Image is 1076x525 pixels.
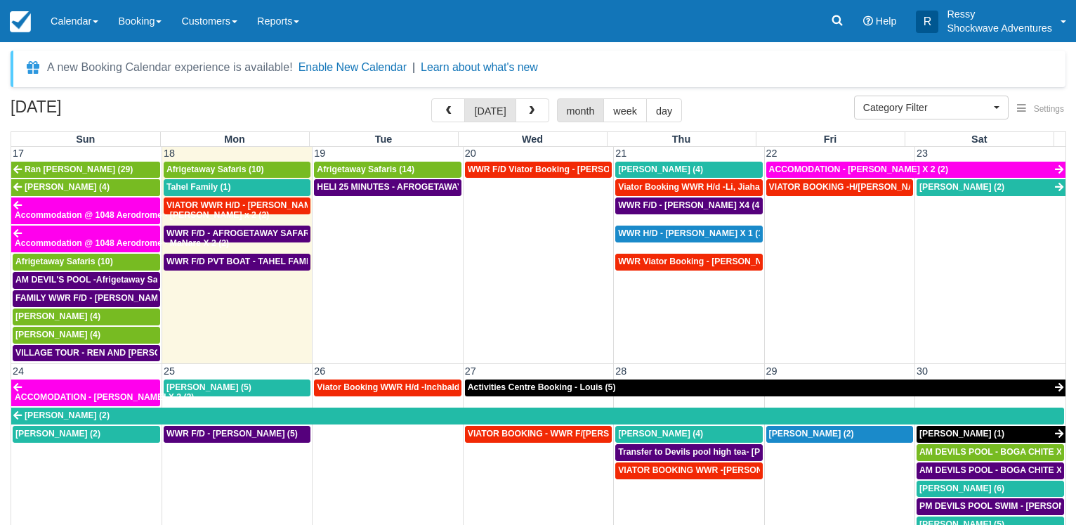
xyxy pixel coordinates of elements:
a: Accommodation @ 1048 Aerodrome - MaNare X 2 (2) [11,226,160,252]
a: WWR Viator Booking - [PERSON_NAME] X1 (1) [615,254,762,271]
a: AM DEVILS POOL - BOGA CHITE X 1 (1) [917,444,1064,461]
span: Category Filter [863,101,990,115]
span: [PERSON_NAME] (5) [166,382,251,392]
span: [PERSON_NAME] (4) [618,164,703,174]
div: R [916,11,938,33]
a: [PERSON_NAME] (5) [164,380,310,396]
button: Settings [1009,99,1072,119]
span: 30 [915,365,929,377]
span: Activities Centre Booking - Louis (5) [468,382,616,392]
span: Accommodation @ 1048 Aerodrome - MaNare X 2 (2) [15,238,229,248]
span: Transfer to Devils pool high tea- [PERSON_NAME] X4 (4) [618,447,849,457]
a: ACCOMODATION - [PERSON_NAME] X 2 (2) [766,162,1065,179]
span: VIATOR WWR H/D - [PERSON_NAME] 3 (3) [166,200,340,210]
span: WWR F/D - [PERSON_NAME] (5) [166,429,298,439]
span: Ran [PERSON_NAME] (29) [25,164,133,174]
span: VIATOR BOOKING -H/[PERSON_NAME] X 4 (4) [769,182,958,192]
span: 24 [11,365,25,377]
a: VIATOR BOOKING WWR -[PERSON_NAME] X2 (2) [615,462,762,479]
span: Viator Booking WWR H/d -Li, Jiahao X 2 (2) [618,182,793,192]
span: Thu [672,134,690,145]
span: 23 [915,148,929,159]
span: Accommodation @ 1048 Aerodrome - [PERSON_NAME] x 2 (2) [15,210,269,220]
a: [PERSON_NAME] (4) [13,309,160,325]
a: HELI 25 MINUTES - AFROGETAWAY SAFARIS X5 (5) [314,179,461,196]
span: Sat [971,134,987,145]
span: [PERSON_NAME] (2) [919,182,1004,192]
span: [PERSON_NAME] (6) [919,484,1004,493]
p: Ressy [947,7,1052,21]
a: WWR F/D Viator Booking - [PERSON_NAME] X1 (1) [465,162,612,179]
span: WWR F/D Viator Booking - [PERSON_NAME] X1 (1) [468,164,675,174]
h2: [DATE] [11,98,188,124]
span: Afrigetaway Safaris (14) [317,164,414,174]
a: Afrigetaway Safaris (14) [314,162,461,179]
span: WWR Viator Booking - [PERSON_NAME] X1 (1) [618,257,809,266]
span: [PERSON_NAME] (2) [15,429,100,439]
span: VIATOR BOOKING WWR -[PERSON_NAME] X2 (2) [618,465,821,475]
p: Shockwave Adventures [947,21,1052,35]
span: ACCOMODATION - [PERSON_NAME] X 2 (2) [15,392,194,402]
a: [PERSON_NAME] (4) [615,426,762,443]
span: Wed [522,134,543,145]
span: 21 [614,148,628,159]
span: AM DEVIL'S POOL -Afrigetaway Safaris X5 (5) [15,275,202,285]
span: [PERSON_NAME] (2) [769,429,854,439]
a: Tahel Family (1) [164,179,310,196]
span: FAMILY WWR F/D - [PERSON_NAME] X4 (4) [15,293,192,303]
span: WWR F/D - [PERSON_NAME] X4 (4) [618,200,762,210]
a: Transfer to Devils pool high tea- [PERSON_NAME] X4 (4) [615,444,762,461]
a: [PERSON_NAME] (1) [917,426,1065,443]
button: [DATE] [464,98,516,122]
a: [PERSON_NAME] (6) [917,481,1064,498]
a: Afrigetaway Safaris (10) [164,162,310,179]
a: Learn about what's new [421,61,538,73]
span: [PERSON_NAME] (2) [25,410,110,420]
a: [PERSON_NAME] (4) [11,179,160,196]
button: day [646,98,682,122]
a: [PERSON_NAME] (2) [13,426,160,443]
a: [PERSON_NAME] (4) [615,162,762,179]
span: [PERSON_NAME] (4) [15,330,100,339]
span: 19 [313,148,327,159]
a: Afrigetaway Safaris (10) [13,254,160,271]
a: FAMILY WWR F/D - [PERSON_NAME] X4 (4) [13,290,160,307]
span: [PERSON_NAME] (4) [15,311,100,321]
a: [PERSON_NAME] (2) [917,179,1065,196]
a: WWR F/D PVT BOAT - TAHEL FAMILY x 5 (1) [164,254,310,271]
a: [PERSON_NAME] (2) [11,408,1064,424]
span: ACCOMODATION - [PERSON_NAME] X 2 (2) [769,164,948,174]
div: A new Booking Calendar experience is available! [47,59,293,76]
span: WWR F/D PVT BOAT - TAHEL FAMILY x 5 (1) [166,257,346,266]
span: VIATOR BOOKING - WWR F/[PERSON_NAME], [PERSON_NAME] 4 (4) [468,429,752,439]
span: [PERSON_NAME] (1) [919,429,1004,439]
a: [PERSON_NAME] (4) [13,327,160,344]
a: VIATOR BOOKING - WWR F/[PERSON_NAME], [PERSON_NAME] 4 (4) [465,426,612,443]
a: WWR F/D - [PERSON_NAME] (5) [164,426,310,443]
a: VIATOR WWR H/D - [PERSON_NAME] 3 (3) [164,197,310,214]
span: 20 [464,148,478,159]
span: WWR F/D - AFROGETAWAY SAFARIS X5 (5) [166,228,343,238]
img: checkfront-main-nav-mini-logo.png [10,11,31,32]
span: 26 [313,365,327,377]
a: Activities Centre Booking - Louis (5) [465,380,1065,396]
span: 22 [765,148,779,159]
span: Viator Booking WWR H/d -Inchbald [PERSON_NAME] X 4 (4) [317,382,562,392]
span: Sun [76,134,95,145]
span: 18 [162,148,176,159]
a: VIATOR BOOKING -H/[PERSON_NAME] X 4 (4) [766,179,913,196]
span: Help [876,15,897,27]
a: [PERSON_NAME] (2) [766,426,913,443]
span: [PERSON_NAME] (4) [618,429,703,439]
span: 17 [11,148,25,159]
span: Afrigetaway Safaris (10) [166,164,264,174]
span: | [412,61,415,73]
button: Category Filter [854,96,1009,119]
a: WWR H/D - [PERSON_NAME] X 1 (1) [615,226,762,242]
span: 28 [614,365,628,377]
a: PM DEVILS POOL SWIM - [PERSON_NAME] X 2 (2) [917,498,1064,515]
span: Settings [1034,104,1064,114]
span: Fri [824,134,836,145]
span: Mon [224,134,245,145]
a: WWR F/D - [PERSON_NAME] X4 (4) [615,197,762,214]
